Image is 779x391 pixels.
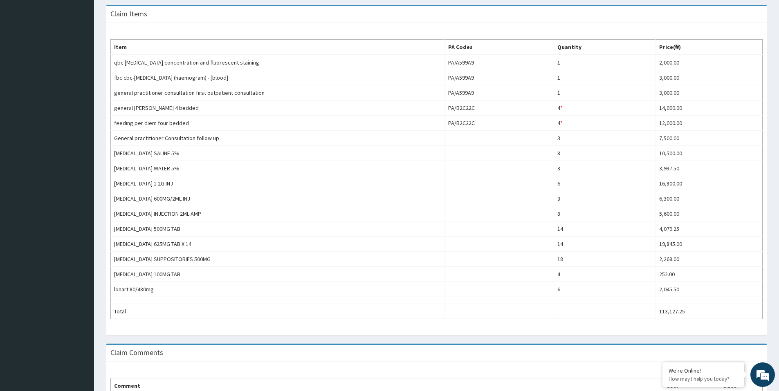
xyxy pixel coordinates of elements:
td: 3 [554,191,656,206]
td: [MEDICAL_DATA] 100MG TAB [111,267,445,282]
td: 3 [554,131,656,146]
td: 10,500.00 [656,146,762,161]
div: We're Online! [669,367,738,374]
td: 1 [554,70,656,85]
th: PA Codes [445,40,554,55]
th: Price(₦) [656,40,762,55]
td: 18 [554,252,656,267]
td: [MEDICAL_DATA] INJECTION 2ML AMP [111,206,445,221]
td: PA/B2C22C [445,116,554,131]
td: 2,000.00 [656,55,762,70]
th: Item [111,40,445,55]
th: Quantity [554,40,656,55]
td: 3,000.00 [656,70,762,85]
td: 6 [554,176,656,191]
td: 6,300.00 [656,191,762,206]
td: 1 [554,55,656,70]
td: 4 [554,101,656,116]
td: 14 [554,221,656,237]
td: 4 [554,116,656,131]
td: 2,268.00 [656,252,762,267]
td: 16,800.00 [656,176,762,191]
td: 2,045.50 [656,282,762,297]
td: PA/A599A9 [445,85,554,101]
td: 5,600.00 [656,206,762,221]
td: 7,500.00 [656,131,762,146]
td: 8 [554,146,656,161]
td: 6 [554,282,656,297]
td: 3,937.50 [656,161,762,176]
td: 4 [554,267,656,282]
td: 1 [554,85,656,101]
td: 14,000.00 [656,101,762,116]
td: PA/A599A9 [445,55,554,70]
p: How may I help you today? [669,375,738,382]
td: ------ [554,304,656,319]
td: 252.00 [656,267,762,282]
td: [MEDICAL_DATA] 625MG TAB X 14 [111,237,445,252]
td: 3 [554,161,656,176]
td: General practitioner Consultation follow up [111,131,445,146]
td: [MEDICAL_DATA] SUPPOSITORIES 500MG [111,252,445,267]
td: [MEDICAL_DATA] 600MG/2ML INJ [111,191,445,206]
td: PA/B2C22C [445,101,554,116]
td: 3,000.00 [656,85,762,101]
td: PA/A599A9 [445,70,554,85]
h3: Claim Items [110,10,147,18]
h3: Claim Comments [110,349,163,356]
td: general [PERSON_NAME] 4 bedded [111,101,445,116]
td: [MEDICAL_DATA] 1.2G INJ [111,176,445,191]
td: 4,079.25 [656,221,762,237]
td: 113,127.25 [656,304,762,319]
td: Total [111,304,445,319]
td: qbc [MEDICAL_DATA] concentration and fluorescent staining [111,55,445,70]
td: general practitioner consultation first outpatient consultation [111,85,445,101]
td: 19,845.00 [656,237,762,252]
td: [MEDICAL_DATA] WATER 5% [111,161,445,176]
td: 12,000.00 [656,116,762,131]
td: fbc cbc-[MEDICAL_DATA] (haemogram) - [blood] [111,70,445,85]
td: lonart 80/480mg [111,282,445,297]
td: [MEDICAL_DATA] 500MG TAB [111,221,445,237]
td: 8 [554,206,656,221]
td: feeding per diem four bedded [111,116,445,131]
td: 14 [554,237,656,252]
td: [MEDICAL_DATA] SALINE 5% [111,146,445,161]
